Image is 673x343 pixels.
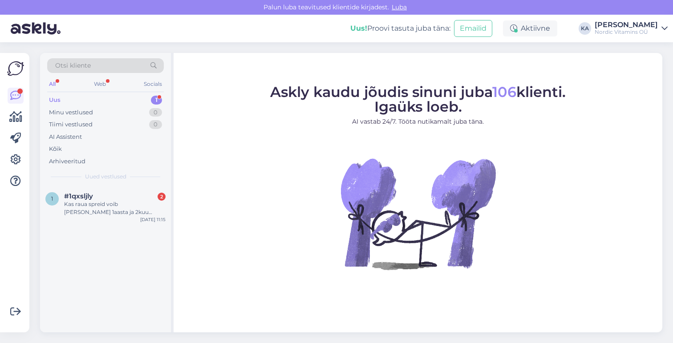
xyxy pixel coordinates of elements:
[92,78,108,90] div: Web
[151,96,162,105] div: 1
[49,96,61,105] div: Uus
[149,108,162,117] div: 0
[64,200,166,216] div: Kas raua spreid voib [PERSON_NAME] 1aasta ja 2kuu vanusele lapsele?
[49,133,82,141] div: AI Assistent
[270,83,566,115] span: Askly kaudu jõudis sinuni juba klienti. Igaüks loeb.
[270,117,566,126] p: AI vastab 24/7. Tööta nutikamalt juba täna.
[595,21,668,36] a: [PERSON_NAME]Nordic Vitamins OÜ
[350,23,450,34] div: Proovi tasuta juba täna:
[350,24,367,32] b: Uus!
[64,192,93,200] span: #1qxsljly
[454,20,492,37] button: Emailid
[85,173,126,181] span: Uued vestlused
[142,78,164,90] div: Socials
[492,83,516,101] span: 106
[55,61,91,70] span: Otsi kliente
[595,21,658,28] div: [PERSON_NAME]
[49,157,85,166] div: Arhiveeritud
[503,20,557,36] div: Aktiivne
[49,120,93,129] div: Tiimi vestlused
[595,28,658,36] div: Nordic Vitamins OÜ
[149,120,162,129] div: 0
[47,78,57,90] div: All
[389,3,409,11] span: Luba
[158,193,166,201] div: 2
[7,60,24,77] img: Askly Logo
[51,195,53,202] span: 1
[140,216,166,223] div: [DATE] 11:15
[579,22,591,35] div: KA
[49,145,62,153] div: Kõik
[49,108,93,117] div: Minu vestlused
[338,133,498,294] img: No Chat active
